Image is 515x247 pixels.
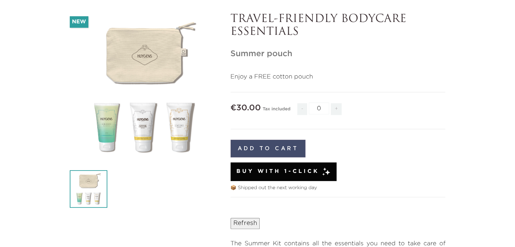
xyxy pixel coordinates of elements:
[231,13,446,39] p: TRAVEL-FRIENDLY BODYCARE ESSENTIALS
[231,140,306,157] button: Add to cart
[231,218,260,229] input: Refresh
[309,103,329,114] input: Quantity
[263,102,291,120] div: Tax included
[231,184,446,192] p: 📦 Shipped out the next working day
[231,104,261,112] span: €30.00
[231,72,446,82] p: Enjoy a FREE cotton pouch
[70,16,88,28] li: New
[331,103,342,115] span: +
[231,49,446,59] h1: Summer pouch
[297,103,307,115] span: -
